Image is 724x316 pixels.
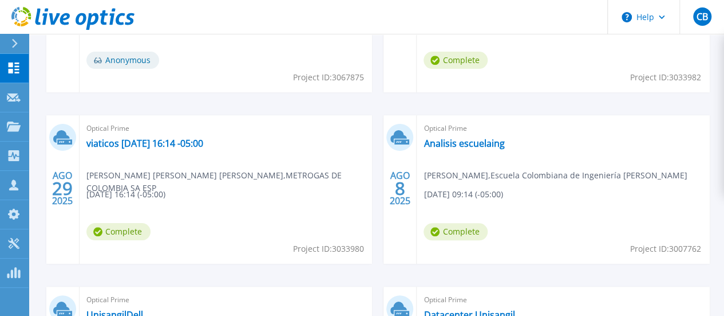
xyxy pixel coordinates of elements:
span: Optical Prime [424,294,703,306]
div: AGO 2025 [389,167,411,209]
span: Anonymous [86,52,159,69]
span: 8 [395,184,405,193]
span: Optical Prime [86,122,366,135]
span: CB [696,12,707,21]
span: Complete [424,223,488,240]
span: Optical Prime [86,294,366,306]
a: Analisis escuelaing [424,138,504,149]
span: Project ID: 3033982 [630,71,701,84]
span: Complete [86,223,151,240]
a: viaticos [DATE] 16:14 -05:00 [86,138,203,149]
span: Complete [424,52,488,69]
span: [PERSON_NAME] , Escuela Colombiana de Ingeniería [PERSON_NAME] [424,169,687,182]
span: Optical Prime [424,122,703,135]
span: [PERSON_NAME] [PERSON_NAME] [PERSON_NAME] , METROGAS DE COLOMBIA SA ESP [86,169,373,194]
span: 29 [52,184,73,193]
span: Project ID: 3007762 [630,243,701,255]
div: AGO 2025 [52,167,73,209]
span: Project ID: 3067875 [292,71,363,84]
span: [DATE] 09:14 (-05:00) [424,188,503,201]
span: Project ID: 3033980 [292,243,363,255]
span: [DATE] 16:14 (-05:00) [86,188,165,201]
